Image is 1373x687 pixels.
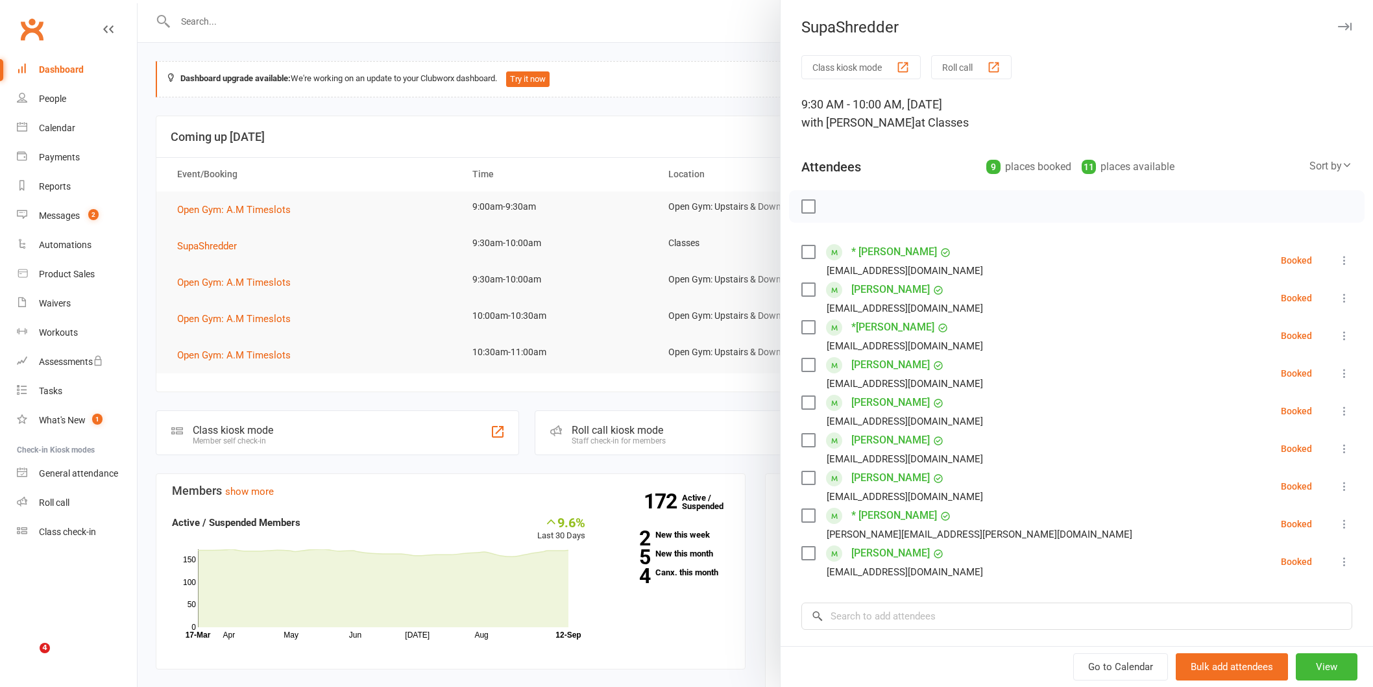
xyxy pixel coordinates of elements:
a: [PERSON_NAME] [851,355,930,375]
a: Go to Calendar [1073,653,1168,681]
div: Sort by [1309,158,1352,175]
span: at Classes [915,116,969,129]
div: Workouts [39,327,78,338]
a: Calendar [17,114,137,143]
a: Assessments [17,347,137,377]
a: Reports [17,172,137,201]
div: [EMAIL_ADDRESS][DOMAIN_NAME] [827,488,983,505]
div: Tasks [39,386,62,396]
a: Automations [17,231,137,260]
div: Class check-in [39,527,96,537]
div: places available [1082,158,1174,176]
div: 9 [986,160,1001,174]
a: * [PERSON_NAME] [851,505,937,526]
div: [EMAIL_ADDRESS][DOMAIN_NAME] [827,338,983,355]
div: Roll call [39,497,69,508]
button: Class kiosk mode [801,55,921,79]
a: [PERSON_NAME] [851,468,930,488]
span: 4 [40,643,50,653]
a: [PERSON_NAME] [851,392,930,413]
a: Dashboard [17,55,137,84]
div: Booked [1281,557,1312,566]
span: with [PERSON_NAME] [801,116,915,129]
a: General attendance kiosk mode [17,459,137,488]
div: [EMAIL_ADDRESS][DOMAIN_NAME] [827,451,983,468]
div: SupaShredder [781,18,1373,36]
div: places booked [986,158,1071,176]
div: Booked [1281,331,1312,340]
div: Booked [1281,369,1312,378]
div: Product Sales [39,269,95,279]
div: Booked [1281,256,1312,265]
div: [EMAIL_ADDRESS][DOMAIN_NAME] [827,375,983,392]
input: Search to add attendees [801,603,1352,630]
div: Reports [39,181,71,192]
button: Bulk add attendees [1176,653,1288,681]
a: Payments [17,143,137,172]
a: * [PERSON_NAME] [851,242,937,262]
div: 9:30 AM - 10:00 AM, [DATE] [801,95,1352,132]
div: Booked [1281,519,1312,529]
a: [PERSON_NAME] [851,543,930,564]
iframe: Intercom live chat [13,643,44,674]
a: Waivers [17,289,137,318]
div: Booked [1281,406,1312,416]
div: Booked [1281,482,1312,491]
div: 11 [1082,160,1096,174]
div: [PERSON_NAME][EMAIL_ADDRESS][PERSON_NAME][DOMAIN_NAME] [827,526,1132,543]
div: Booked [1281,294,1312,303]
div: What's New [39,415,86,425]
span: 1 [92,414,103,425]
div: Messages [39,210,80,221]
a: People [17,84,137,114]
a: Workouts [17,318,137,347]
a: Tasks [17,377,137,406]
a: Messages 2 [17,201,137,231]
a: Roll call [17,488,137,518]
span: 2 [88,209,99,220]
div: [EMAIL_ADDRESS][DOMAIN_NAME] [827,300,983,317]
div: Payments [39,152,80,162]
div: [EMAIL_ADDRESS][DOMAIN_NAME] [827,564,983,581]
a: [PERSON_NAME] [851,430,930,451]
a: [PERSON_NAME] [851,279,930,300]
div: Calendar [39,123,75,133]
button: Roll call [931,55,1012,79]
div: Automations [39,240,91,250]
div: Dashboard [39,64,84,75]
a: Clubworx [16,13,48,45]
div: People [39,94,66,104]
div: [EMAIL_ADDRESS][DOMAIN_NAME] [827,413,983,430]
a: *[PERSON_NAME] [851,317,934,338]
a: Product Sales [17,260,137,289]
a: Class kiosk mode [17,518,137,547]
button: View [1296,653,1357,681]
a: What's New1 [17,406,137,435]
div: Waivers [39,298,71,308]
div: Assessments [39,356,103,367]
div: Booked [1281,444,1312,453]
div: Attendees [801,158,861,176]
div: [EMAIL_ADDRESS][DOMAIN_NAME] [827,262,983,279]
div: General attendance [39,468,118,479]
